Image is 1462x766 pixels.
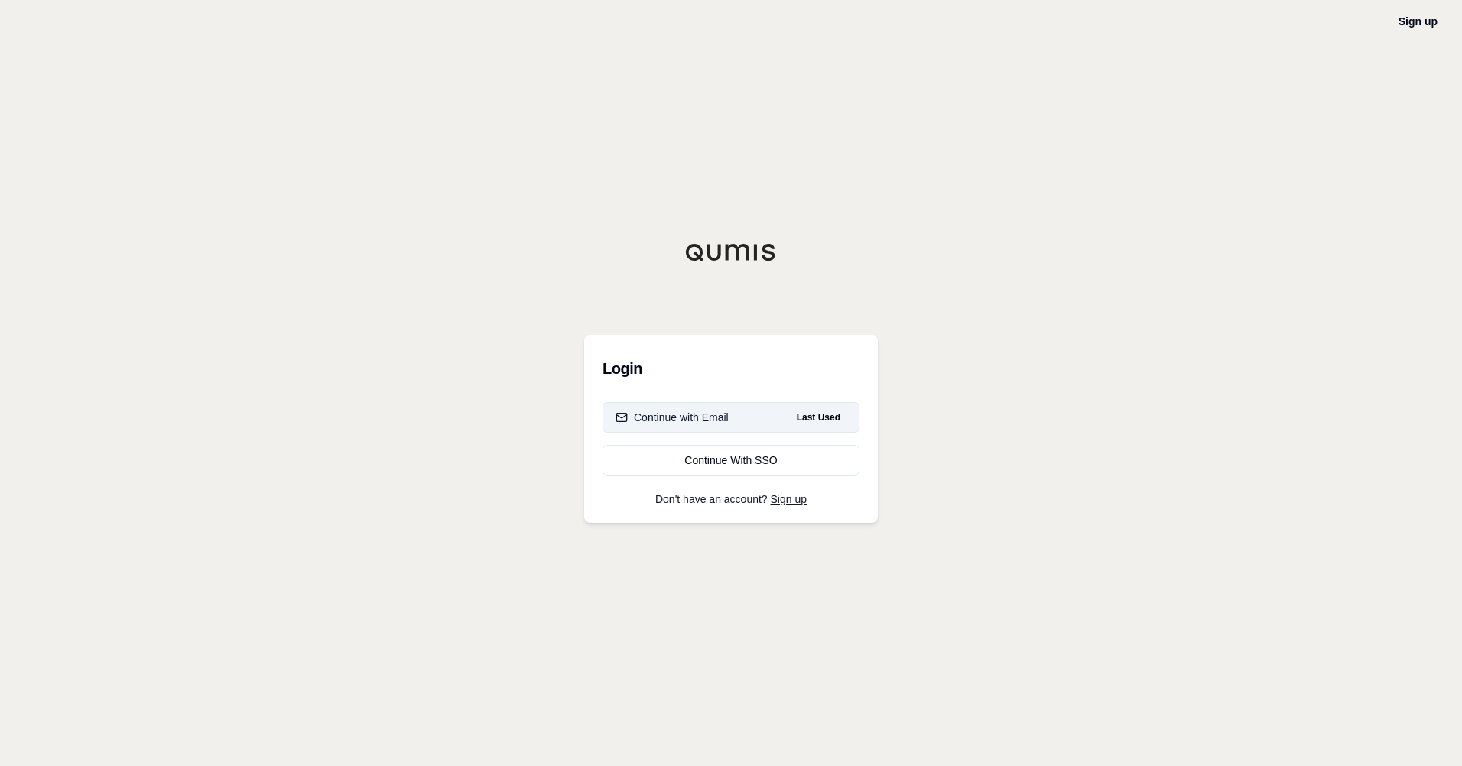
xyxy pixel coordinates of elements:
[603,445,859,476] a: Continue With SSO
[685,243,777,261] img: Qumis
[603,402,859,433] button: Continue with EmailLast Used
[603,353,859,384] h3: Login
[616,410,729,425] div: Continue with Email
[791,408,846,427] span: Last Used
[1399,15,1438,28] a: Sign up
[771,493,807,505] a: Sign up
[616,453,846,468] div: Continue With SSO
[603,494,859,505] p: Don't have an account?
